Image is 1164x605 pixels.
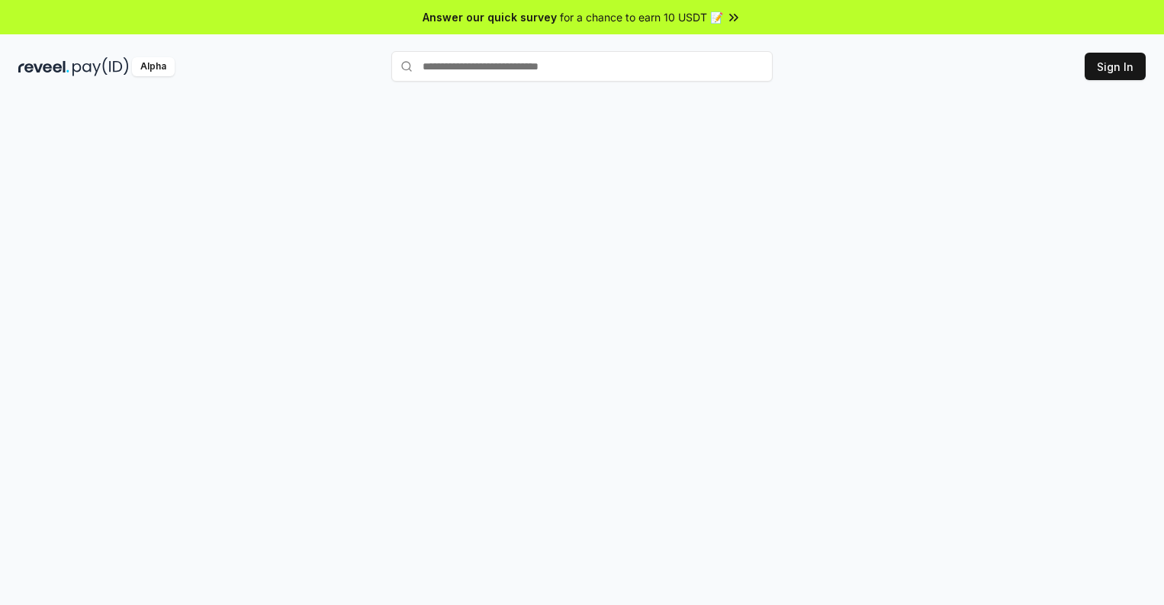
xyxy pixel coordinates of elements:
[560,9,723,25] span: for a chance to earn 10 USDT 📝
[132,57,175,76] div: Alpha
[72,57,129,76] img: pay_id
[1085,53,1146,80] button: Sign In
[423,9,557,25] span: Answer our quick survey
[18,57,69,76] img: reveel_dark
